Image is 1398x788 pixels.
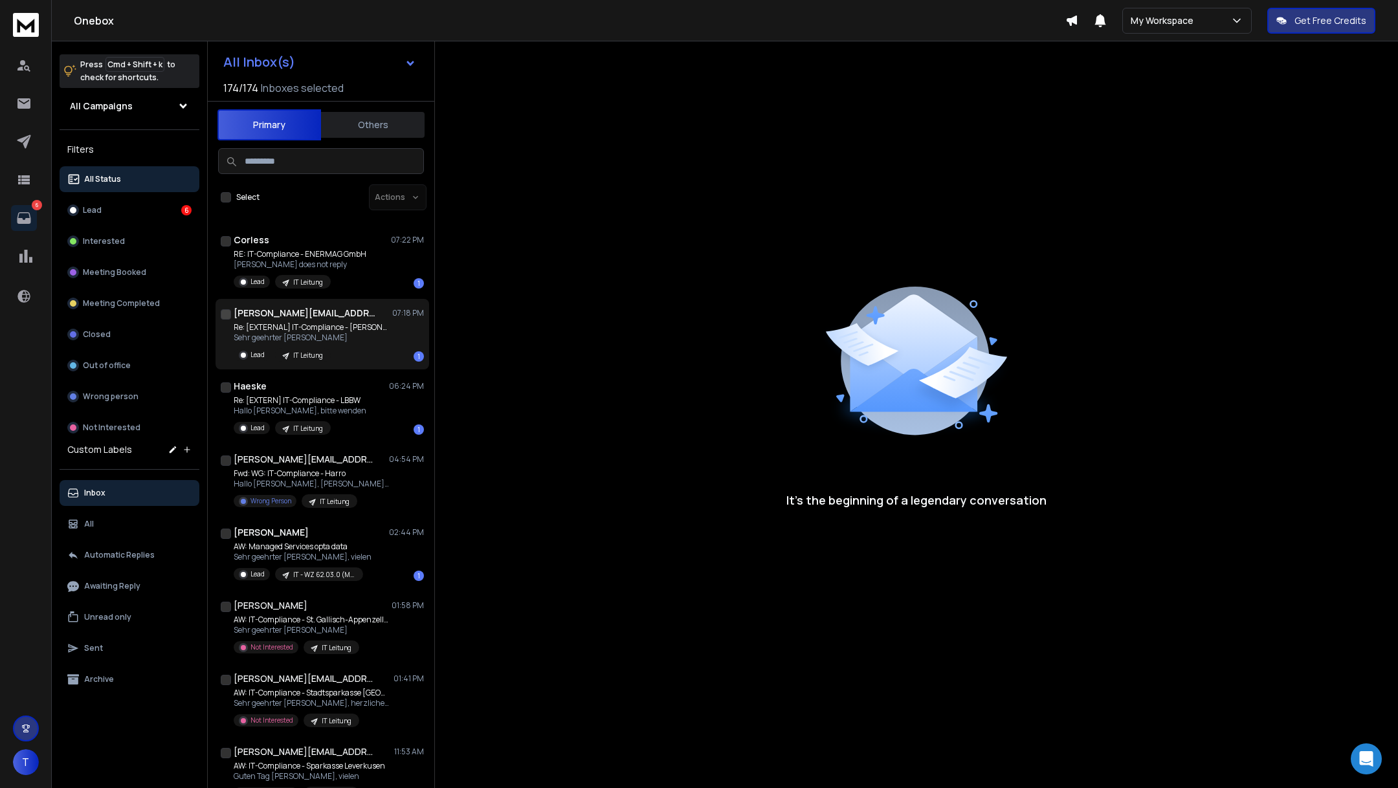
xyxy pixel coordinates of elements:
h1: All Inbox(s) [223,56,295,69]
button: Automatic Replies [60,542,199,568]
div: 1 [414,571,424,581]
p: 11:53 AM [394,747,424,757]
div: 1 [414,351,424,362]
span: 174 / 174 [223,80,258,96]
p: IT Leitung [293,278,323,287]
p: Sehr geehrter [PERSON_NAME] [234,625,389,635]
button: All Inbox(s) [213,49,427,75]
button: Lead6 [60,197,199,223]
p: Get Free Credits [1294,14,1366,27]
button: Awaiting Reply [60,573,199,599]
button: Meeting Completed [60,290,199,316]
p: Wrong Person [250,496,291,506]
p: Closed [83,329,111,340]
p: AW: IT-Compliance - Stadtsparkasse [GEOGRAPHIC_DATA] [234,688,389,698]
button: Others [321,111,425,139]
p: Meeting Booked [83,267,146,278]
p: Hallo [PERSON_NAME], [PERSON_NAME], hat [234,479,389,489]
p: Press to check for shortcuts. [80,58,175,84]
p: Interested [83,236,125,246]
a: 6 [11,205,37,231]
p: AW: IT-Compliance - St. Gallisch-Appenzellische [234,615,389,625]
button: T [13,749,39,775]
p: IT Leitung [293,351,323,360]
p: Wrong person [83,391,139,402]
p: Unread only [84,612,131,622]
p: 04:54 PM [389,454,424,465]
p: IT Leitung [293,424,323,433]
button: All Status [60,166,199,192]
p: 01:58 PM [392,600,424,611]
p: Lead [83,205,102,215]
button: Wrong person [60,384,199,410]
p: Archive [84,674,114,684]
p: RE: IT-Compliance - ENERMAG GmbH [234,249,366,259]
p: Sehr geehrter [PERSON_NAME], herzlichen [234,698,389,708]
h1: [PERSON_NAME][EMAIL_ADDRESS][DOMAIN_NAME] [234,453,376,466]
p: Re: [EXTERN] IT-Compliance - LBBW [234,395,366,406]
button: All [60,511,199,537]
div: 1 [414,278,424,289]
h1: [PERSON_NAME] [234,526,309,539]
h1: Onebox [74,13,1065,28]
p: 6 [32,200,42,210]
h1: All Campaigns [70,100,133,113]
h3: Custom Labels [67,443,132,456]
p: IT Leitung [320,497,349,507]
p: Not Interested [83,422,140,433]
button: Get Free Credits [1267,8,1375,34]
button: Meeting Booked [60,259,199,285]
button: Primary [217,109,321,140]
button: All Campaigns [60,93,199,119]
p: IT Leitung [322,643,351,653]
h1: Haeske [234,380,267,393]
p: AW: Managed Services opta data [234,542,372,552]
button: Inbox [60,480,199,506]
p: It’s the beginning of a legendary conversation [786,491,1047,509]
p: 02:44 PM [389,527,424,538]
h3: Inboxes selected [261,80,344,96]
h1: [PERSON_NAME] [234,599,307,612]
label: Select [236,192,260,202]
p: Lead [250,569,265,579]
p: 07:22 PM [391,235,424,245]
p: All [84,519,94,529]
div: 6 [181,205,192,215]
p: AW: IT-Compliance - Sparkasse Leverkusen [234,761,385,771]
p: All Status [84,174,121,184]
p: Out of office [83,360,131,371]
p: Awaiting Reply [84,581,140,591]
p: Hallo [PERSON_NAME], bitte wenden [234,406,366,416]
span: Cmd + Shift + k [105,57,164,72]
button: Out of office [60,353,199,378]
button: Unread only [60,604,199,630]
p: Automatic Replies [84,550,155,560]
div: Open Intercom Messenger [1351,743,1382,774]
p: Sehr geehrter [PERSON_NAME], vielen [234,552,372,562]
p: Sehr geehrter [PERSON_NAME] [234,333,389,343]
p: IT Leitung [322,716,351,726]
h1: [PERSON_NAME][EMAIL_ADDRESS][DOMAIN_NAME] [234,745,376,758]
p: Inbox [84,488,105,498]
p: Re: [EXTERNAL] IT-Compliance - [PERSON_NAME] [234,322,389,333]
p: Not Interested [250,642,293,652]
button: Closed [60,322,199,347]
p: Meeting Completed [83,298,160,309]
p: Lead [250,423,265,433]
p: 07:18 PM [392,308,424,318]
p: Sent [84,643,103,653]
p: Not Interested [250,716,293,725]
p: Guten Tag [PERSON_NAME], vielen [234,771,385,782]
p: 06:24 PM [389,381,424,391]
button: Interested [60,228,199,254]
p: IT - WZ 62.03.0 (Managed Services) [293,570,355,580]
img: logo [13,13,39,37]
p: 01:41 PM [394,673,424,684]
p: Lead [250,277,265,287]
p: [PERSON_NAME] does not reply [234,259,366,270]
h3: Filters [60,140,199,159]
button: Sent [60,635,199,661]
h1: Corless [234,234,269,246]
button: Archive [60,666,199,692]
